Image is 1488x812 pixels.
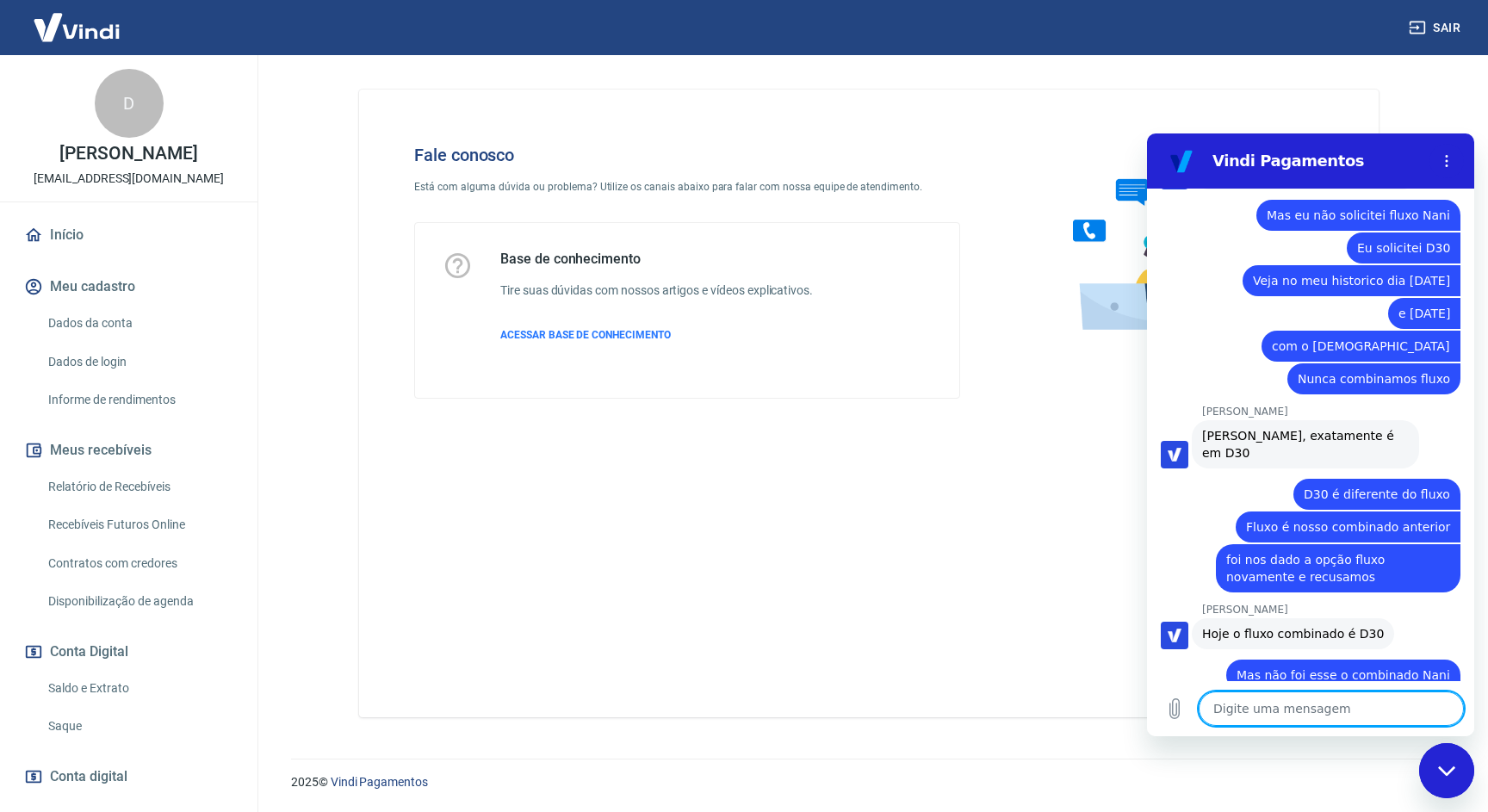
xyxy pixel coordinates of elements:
[34,170,224,188] p: [EMAIL_ADDRESS][DOMAIN_NAME]
[59,145,197,163] p: [PERSON_NAME]
[21,1,133,53] img: Vindi
[41,507,237,542] a: Recebíveis Futuros Online
[21,216,237,254] a: Início
[1038,117,1300,347] img: Fale conosco
[41,546,237,581] a: Contratos com credores
[500,251,813,268] h5: Base de conhecimento
[21,633,237,671] button: Conta Digital
[41,306,237,341] a: Dados da conta
[41,709,237,744] a: Saque
[500,282,813,300] h6: Tire suas dúvidas com nossos artigos e vídeos explicativos.
[41,469,237,505] a: Relatório de Recebíveis
[1147,133,1474,736] iframe: Janela de mensagens
[1419,743,1474,798] iframe: Botão para abrir a janela de mensagens, conversa em andamento
[41,382,237,418] a: Informe de rendimentos
[500,327,813,343] a: ACESSAR BASE DE CONHECIMENTO
[21,268,237,306] button: Meu cadastro
[95,69,164,138] div: D
[331,775,428,789] a: Vindi Pagamentos
[414,179,960,195] p: Está com alguma dúvida ou problema? Utilize os canais abaixo para falar com nossa equipe de atend...
[41,584,237,619] a: Disponibilização de agenda
[291,773,1447,791] p: 2025 ©
[1405,12,1467,44] button: Sair
[414,145,960,165] h4: Fale conosco
[500,329,671,341] span: ACESSAR BASE DE CONHECIMENTO
[21,758,237,796] a: Conta digital
[21,431,237,469] button: Meus recebíveis
[50,765,127,789] span: Conta digital
[41,344,237,380] a: Dados de login
[41,671,237,706] a: Saldo e Extrato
